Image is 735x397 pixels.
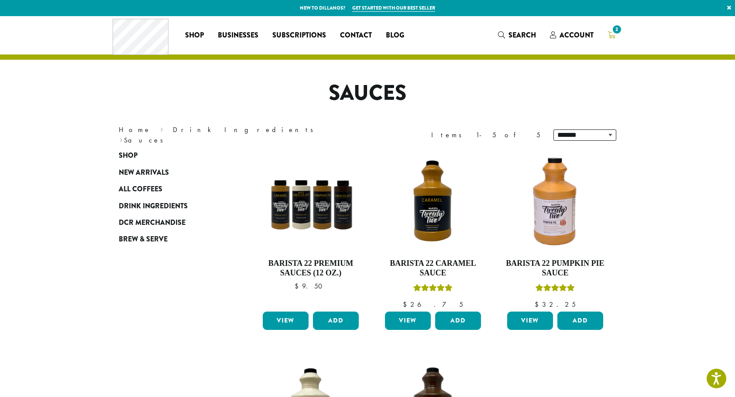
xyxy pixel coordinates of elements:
span: Blog [386,30,404,41]
h1: Sauces [112,81,623,106]
div: Rated 5.00 out of 5 [413,283,453,296]
h4: Barista 22 Premium Sauces (12 oz.) [261,259,361,278]
a: Barista 22 Premium Sauces (12 oz.) $9.50 [261,152,361,308]
a: All Coffees [119,181,223,197]
a: View [507,312,553,330]
a: Home [119,125,151,134]
nav: Breadcrumb [119,125,354,146]
span: Shop [119,150,137,161]
a: Search [491,28,543,42]
h4: Barista 22 Pumpkin Pie Sauce [505,259,605,278]
span: New Arrivals [119,167,169,178]
span: $ [403,300,410,309]
span: Subscriptions [272,30,326,41]
button: Add [313,312,359,330]
a: Shop [178,28,211,42]
bdi: 32.25 [535,300,576,309]
a: DCR Merchandise [119,214,223,231]
span: Account [560,30,594,40]
span: Brew & Serve [119,234,168,245]
a: View [263,312,309,330]
div: Items 1-5 of 5 [431,130,540,140]
span: Businesses [218,30,258,41]
a: Drink Ingredients [173,125,319,134]
span: Search [508,30,536,40]
span: $ [535,300,542,309]
img: B22-Caramel-Sauce_Stock-e1709240861679.png [383,152,483,252]
span: Contact [340,30,372,41]
span: 2 [611,24,623,35]
span: Drink Ingredients [119,201,188,212]
a: Barista 22 Pumpkin Pie SauceRated 5.00 out of 5 $32.25 [505,152,605,308]
a: Shop [119,147,223,164]
button: Add [435,312,481,330]
span: › [120,132,123,146]
span: All Coffees [119,184,162,195]
a: Barista 22 Caramel SauceRated 5.00 out of 5 $26.75 [383,152,483,308]
a: Get started with our best seller [352,4,435,12]
h4: Barista 22 Caramel Sauce [383,259,483,278]
button: Add [557,312,603,330]
a: View [385,312,431,330]
bdi: 26.75 [403,300,463,309]
img: B22SauceSqueeze_All-300x300.png [261,152,361,252]
span: › [160,122,163,135]
span: Shop [185,30,204,41]
bdi: 9.50 [295,282,326,291]
img: DP3239.64-oz.01.default.png [505,152,605,252]
div: Rated 5.00 out of 5 [536,283,575,296]
a: New Arrivals [119,164,223,181]
a: Drink Ingredients [119,197,223,214]
a: Brew & Serve [119,231,223,248]
span: DCR Merchandise [119,217,185,228]
span: $ [295,282,302,291]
